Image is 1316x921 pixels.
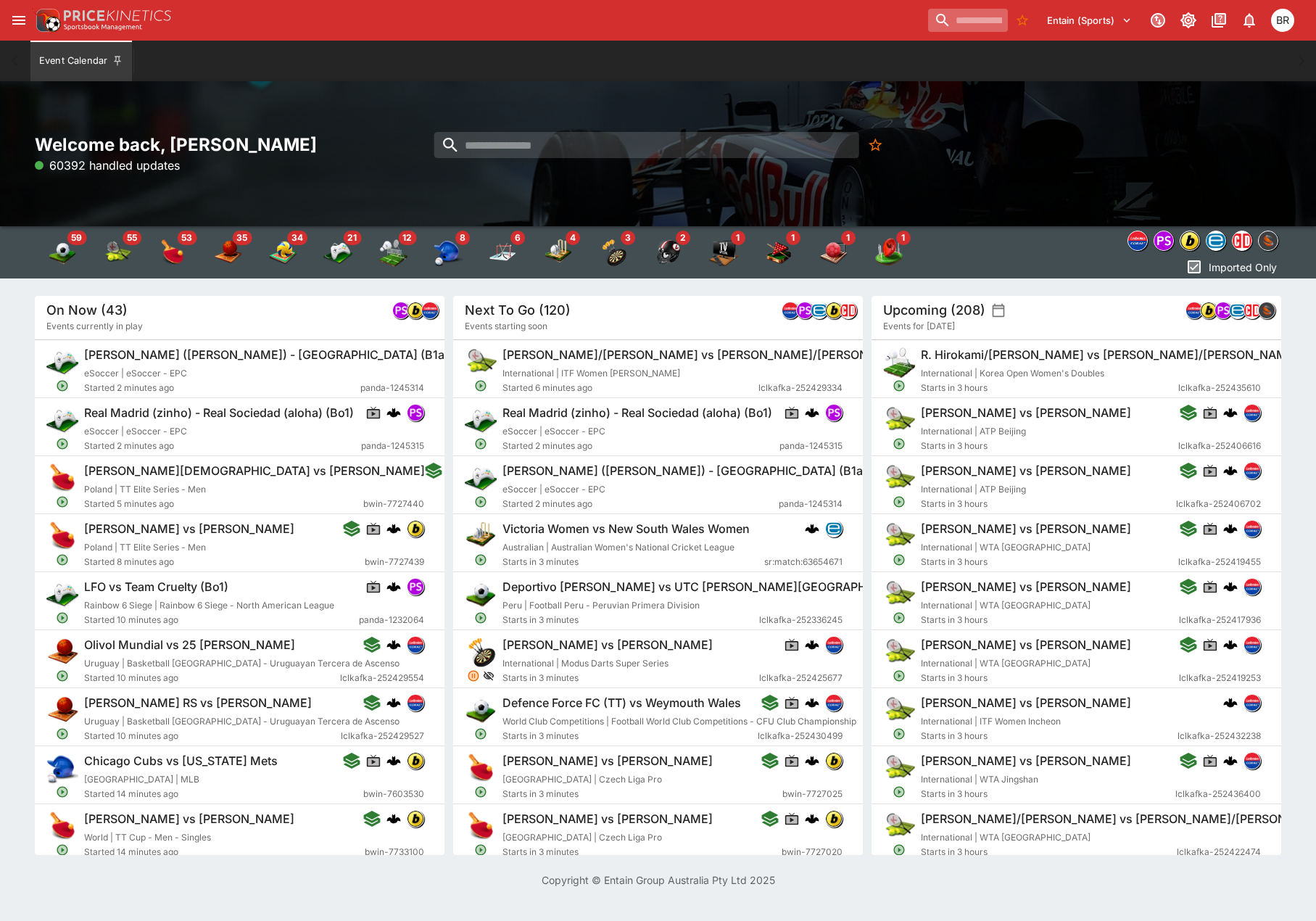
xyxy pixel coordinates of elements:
[1229,302,1246,319] div: betradar
[510,231,525,245] span: 6
[819,238,848,267] img: handball
[465,346,497,378] img: tennis.png
[883,346,915,378] img: badminton.png
[893,495,906,508] svg: Open
[566,231,580,245] span: 4
[465,810,497,842] img: table_tennis.png
[1127,231,1148,251] div: lclkafka
[465,302,571,318] h5: Next To Go (120)
[1154,231,1174,251] div: pandascore
[1178,555,1261,569] span: lclkafka-252419455
[84,463,425,479] h6: [PERSON_NAME][DEMOGRAPHIC_DATA] vs [PERSON_NAME]
[323,238,352,267] img: esports
[84,555,365,569] span: Started 8 minutes ago
[786,231,800,245] span: 1
[502,613,759,627] span: Starts in 3 minutes
[805,753,819,768] img: logo-cerberus.svg
[392,302,410,319] div: pandascore
[825,302,843,319] div: bwin
[268,238,297,267] div: Volleyball
[883,694,915,726] img: tennis.png
[502,521,750,537] h6: Victoria Women vs New South Wales Women
[1244,521,1260,537] img: lclkafka.png
[544,238,573,267] img: cricket
[64,10,171,21] img: PriceKinetics
[465,752,497,784] img: table_tennis.png
[1154,231,1173,250] img: pandascore.png
[874,238,903,267] div: Australian Rules
[386,753,401,768] img: logo-cerberus.svg
[805,521,819,536] div: cerberus
[422,302,438,318] img: lclkafka.png
[32,6,61,35] img: PriceKinetics Logo
[921,600,1091,611] span: International | WTA [GEOGRAPHIC_DATA]
[1223,405,1238,420] div: cerberus
[921,637,1131,653] h6: [PERSON_NAME] vs [PERSON_NAME]
[474,379,487,392] svg: Open
[361,439,424,453] span: panda-1245315
[811,302,828,319] div: betradar
[1223,521,1238,536] div: cerberus
[1233,231,1251,250] img: championdata.png
[502,405,772,421] h6: Real Madrid (zinho) - Real Sociedad (aloha) (Bo1)
[1223,463,1238,478] img: logo-cerberus.svg
[502,463,929,479] h6: [PERSON_NAME] ([PERSON_NAME]) - [GEOGRAPHIC_DATA] (B1ackray) (Bo1)
[805,695,819,710] img: logo-cerberus.svg
[883,302,985,318] h5: Upcoming (208)
[407,521,423,537] img: bwin.png
[84,347,510,363] h6: [PERSON_NAME] ([PERSON_NAME]) - [GEOGRAPHIC_DATA] (B1ackray) (Bo1)
[46,810,78,842] img: table_tennis.png
[826,302,842,318] img: bwin.png
[287,231,307,245] span: 34
[1223,521,1238,536] img: logo-cerberus.svg
[1178,729,1261,743] span: lclkafka-252432238
[502,600,700,611] span: Peru | Football Peru - Peruvian Primera Division
[893,437,906,450] svg: Open
[1259,231,1278,250] img: sportingsolutions.jpeg
[819,238,848,267] div: Handball
[56,437,69,450] svg: Open
[407,695,423,711] img: lclkafka.png
[213,238,242,267] div: Basketball
[323,238,352,267] div: Esports
[378,238,407,267] div: Badminton
[46,520,78,552] img: table_tennis.png
[883,462,915,494] img: tennis.png
[1223,637,1238,652] img: logo-cerberus.svg
[386,637,401,652] img: logo-cerberus.svg
[1243,462,1261,479] div: lclkafka
[826,637,842,653] img: lclkafka.png
[921,368,1104,379] span: International | Korea Open Women's Doubles
[1128,231,1147,250] img: lclkafka.png
[341,729,424,743] span: lclkafka-252429527
[46,462,78,494] img: table_tennis.png
[103,238,132,267] img: tennis
[862,132,888,158] button: No Bookmarks
[1223,695,1238,710] img: logo-cerberus.svg
[883,636,915,668] img: tennis.png
[1244,405,1260,421] img: lclkafka.png
[465,636,497,668] img: darts.png
[84,439,361,453] span: Started 2 minutes ago
[46,694,78,726] img: basketball.png
[46,752,78,784] img: baseball.png
[883,810,915,842] img: tennis.png
[407,302,423,318] img: bwin.png
[896,231,911,245] span: 1
[386,521,401,536] img: logo-cerberus.svg
[921,463,1131,479] h6: [PERSON_NAME] vs [PERSON_NAME]
[1243,404,1261,421] div: lclkafka
[782,787,843,801] span: bwin-7727025
[1011,9,1034,32] button: No Bookmarks
[883,319,955,334] span: Events for [DATE]
[474,611,487,624] svg: Open
[840,302,856,318] img: championdata.png
[779,497,843,511] span: panda-1245314
[805,405,819,420] div: cerberus
[921,426,1026,437] span: International | ATP Beijing
[1185,302,1203,319] div: lclkafka
[758,381,843,395] span: lclkafka-252429334
[758,729,843,743] span: lclkafka-252430499
[1236,7,1262,33] button: Notifications
[1176,497,1261,511] span: lclkafka-252406702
